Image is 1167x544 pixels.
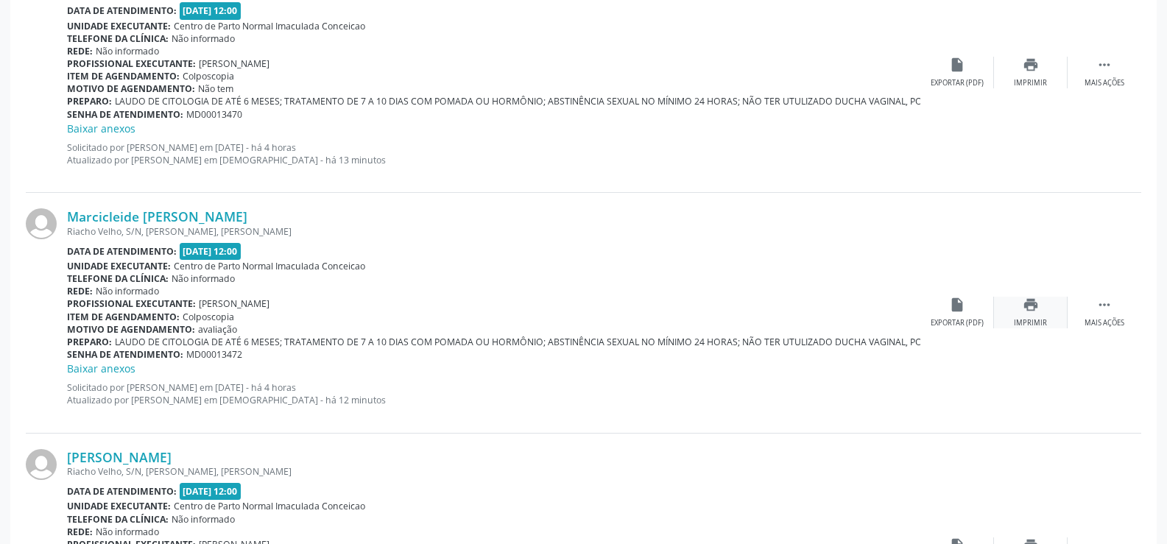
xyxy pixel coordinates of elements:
img: img [26,208,57,239]
span: [DATE] 12:00 [180,483,241,500]
span: Não informado [172,32,235,45]
span: Não informado [96,285,159,297]
b: Item de agendamento: [67,70,180,82]
a: Marcicleide [PERSON_NAME] [67,208,247,225]
b: Rede: [67,285,93,297]
span: Não tem [198,82,233,95]
b: Profissional executante: [67,297,196,310]
b: Preparo: [67,95,112,107]
i:  [1096,57,1113,73]
i: print [1023,297,1039,313]
span: Centro de Parto Normal Imaculada Conceicao [174,260,365,272]
b: Data de atendimento: [67,4,177,17]
b: Data de atendimento: [67,245,177,258]
b: Data de atendimento: [67,485,177,498]
span: avaliação [198,323,237,336]
b: Telefone da clínica: [67,32,169,45]
span: LAUDO DE CITOLOGIA DE ATÉ 6 MESES; TRATAMENTO DE 7 A 10 DIAS COM POMADA OU HORMÔNIO; ABSTINÊNCIA ... [115,95,1132,107]
span: [DATE] 12:00 [180,243,241,260]
b: Rede: [67,45,93,57]
b: Unidade executante: [67,500,171,512]
span: Centro de Parto Normal Imaculada Conceicao [174,20,365,32]
a: [PERSON_NAME] [67,449,172,465]
b: Telefone da clínica: [67,272,169,285]
div: Mais ações [1085,318,1124,328]
span: [DATE] 12:00 [180,2,241,19]
img: img [26,449,57,480]
span: [PERSON_NAME] [199,57,269,70]
span: Não informado [96,526,159,538]
a: Baixar anexos [67,121,135,135]
i: insert_drive_file [949,297,965,313]
p: Solicitado por [PERSON_NAME] em [DATE] - há 4 horas Atualizado por [PERSON_NAME] em [DEMOGRAPHIC_... [67,141,920,166]
span: LAUDO DE CITOLOGIA DE ATÉ 6 MESES; TRATAMENTO DE 7 A 10 DIAS COM POMADA OU HORMÔNIO; ABSTINÊNCIA ... [115,336,1132,348]
b: Preparo: [67,336,112,348]
b: Senha de atendimento: [67,108,183,121]
span: [PERSON_NAME] [199,297,269,310]
b: Profissional executante: [67,57,196,70]
i:  [1096,297,1113,313]
span: Colposcopia [183,70,234,82]
span: MD00013472 [186,348,242,361]
b: Telefone da clínica: [67,513,169,526]
span: Centro de Parto Normal Imaculada Conceicao [174,500,365,512]
b: Motivo de agendamento: [67,323,195,336]
b: Unidade executante: [67,260,171,272]
span: MD00013470 [186,108,242,121]
span: Colposcopia [183,311,234,323]
div: Riacho Velho, S/N, [PERSON_NAME], [PERSON_NAME] [67,225,920,238]
a: Baixar anexos [67,361,135,375]
div: Imprimir [1014,318,1047,328]
span: Não informado [96,45,159,57]
span: Não informado [172,272,235,285]
i: print [1023,57,1039,73]
div: Imprimir [1014,78,1047,88]
b: Unidade executante: [67,20,171,32]
b: Motivo de agendamento: [67,82,195,95]
div: Riacho Velho, S/N, [PERSON_NAME], [PERSON_NAME] [67,465,920,478]
span: Não informado [172,513,235,526]
b: Senha de atendimento: [67,348,183,361]
div: Exportar (PDF) [931,78,984,88]
i: insert_drive_file [949,57,965,73]
div: Mais ações [1085,78,1124,88]
b: Rede: [67,526,93,538]
p: Solicitado por [PERSON_NAME] em [DATE] - há 4 horas Atualizado por [PERSON_NAME] em [DEMOGRAPHIC_... [67,381,920,406]
div: Exportar (PDF) [931,318,984,328]
b: Item de agendamento: [67,311,180,323]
